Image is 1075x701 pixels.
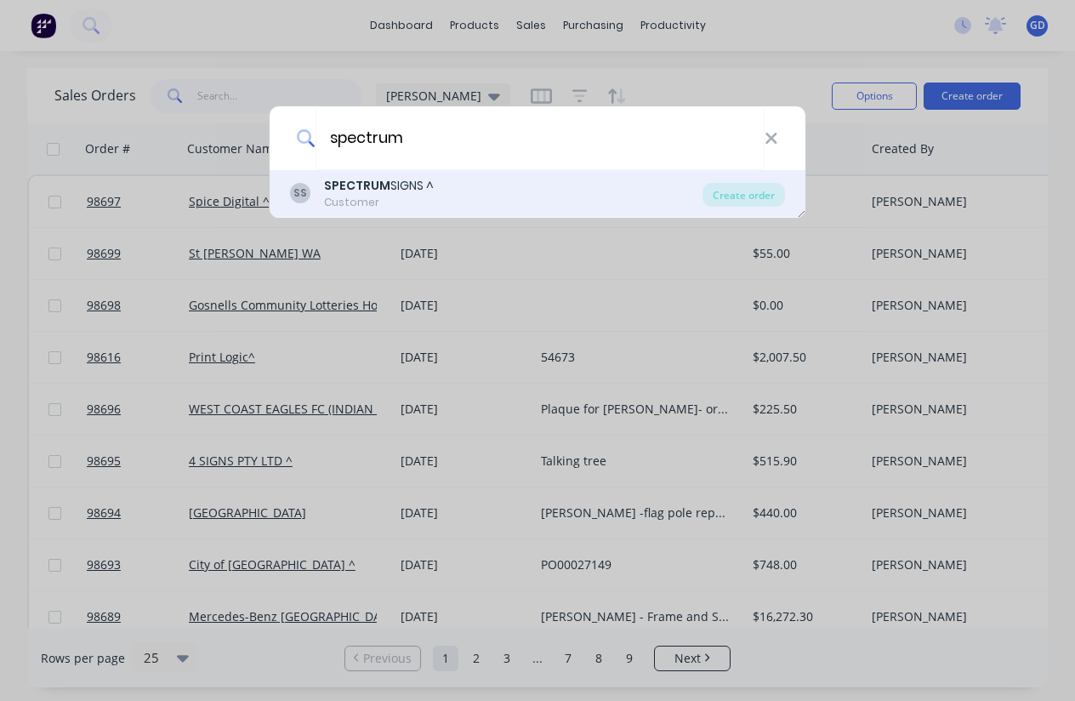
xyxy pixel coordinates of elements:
b: SPECTRUM [324,177,390,194]
input: Enter a customer name to create a new order... [316,106,765,170]
div: SIGNS ^ [324,177,434,195]
div: SS [290,183,310,203]
div: Create order [702,183,785,207]
div: Customer [324,195,434,210]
